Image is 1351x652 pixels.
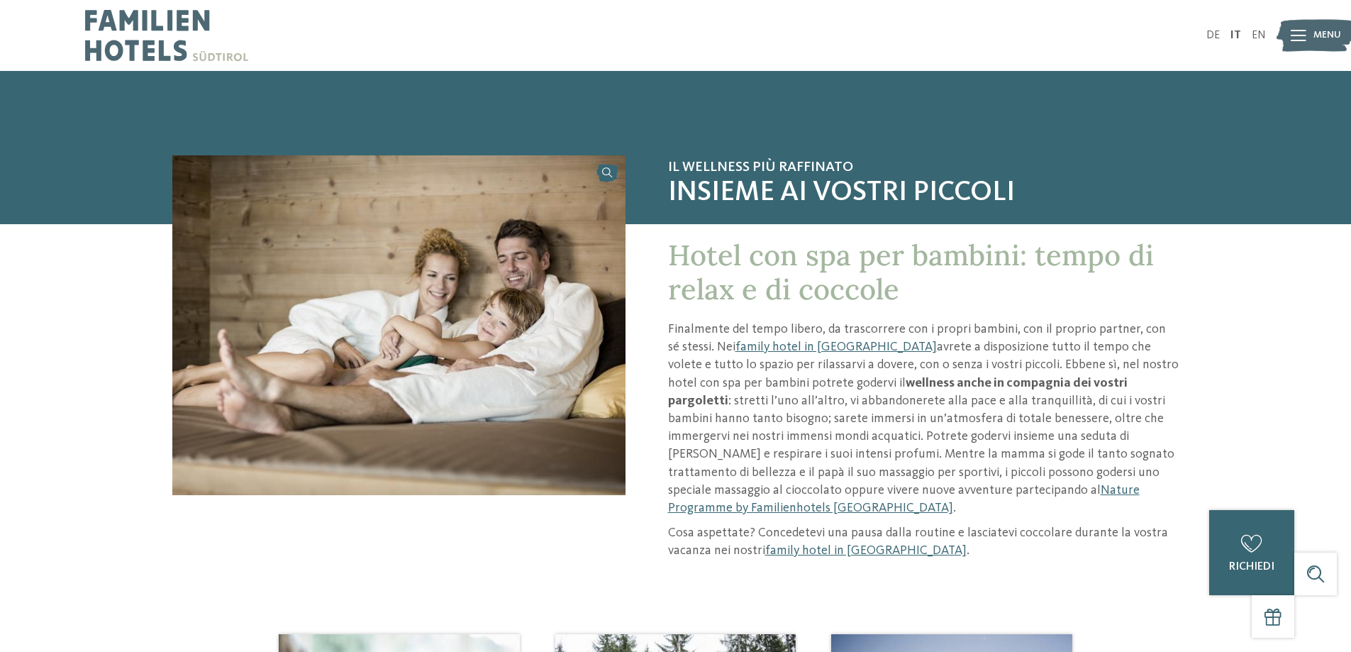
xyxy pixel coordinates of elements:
a: family hotel in [GEOGRAPHIC_DATA] [735,341,937,353]
a: IT [1230,30,1241,41]
span: Hotel con spa per bambini: tempo di relax e di coccole [668,237,1154,307]
a: DE [1206,30,1220,41]
span: richiedi [1229,561,1274,573]
a: family hotel in [GEOGRAPHIC_DATA] [765,544,967,557]
img: Hotel con spa per bambini: è tempo di coccole! [172,155,626,495]
a: Nature Programme by Familienhotels [GEOGRAPHIC_DATA] [668,484,1140,514]
span: Menu [1313,28,1341,43]
span: insieme ai vostri piccoli [668,176,1179,210]
a: richiedi [1209,510,1294,595]
span: Il wellness più raffinato [668,159,1179,176]
p: Finalmente del tempo libero, da trascorrere con i propri bambini, con il proprio partner, con sé ... [668,321,1179,517]
a: EN [1252,30,1266,41]
p: Cosa aspettate? Concedetevi una pausa dalla routine e lasciatevi coccolare durante la vostra vaca... [668,524,1179,560]
strong: wellness anche in compagnia dei vostri pargoletti [668,377,1128,407]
